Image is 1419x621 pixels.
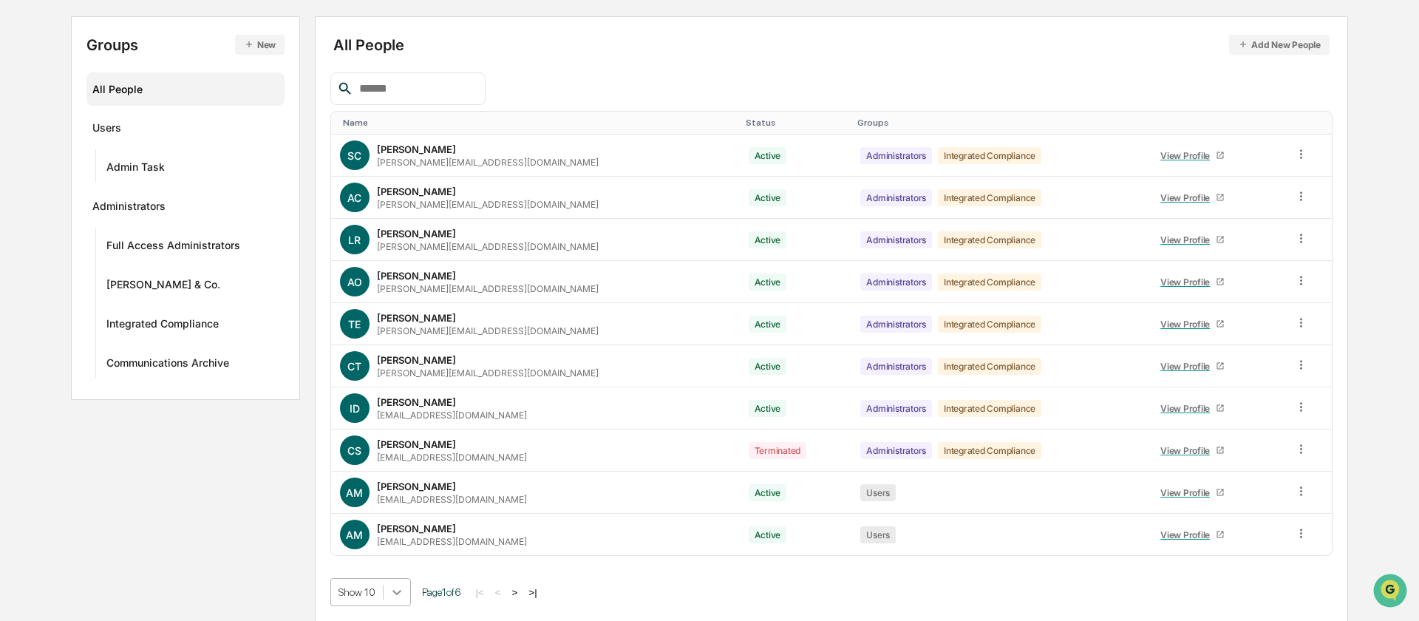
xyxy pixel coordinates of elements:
div: Administrators [92,200,166,217]
div: [PERSON_NAME] [377,143,456,155]
div: Communications Archive [106,356,229,374]
div: Administrators [860,231,932,248]
div: [PERSON_NAME] [377,481,456,492]
div: Toggle SortBy [1297,118,1326,128]
button: Start new chat [251,118,269,135]
div: Full Access Administrators [106,239,240,257]
span: Page 1 of 6 [422,586,460,598]
div: [EMAIL_ADDRESS][DOMAIN_NAME] [377,410,527,421]
a: Powered byPylon [104,250,179,262]
button: |< [472,586,489,599]
span: AC [347,191,361,204]
button: > [508,586,523,599]
div: [PERSON_NAME][EMAIL_ADDRESS][DOMAIN_NAME] [377,325,599,336]
div: Start new chat [50,113,242,128]
div: [PERSON_NAME][EMAIL_ADDRESS][DOMAIN_NAME] [377,157,599,168]
div: [PERSON_NAME] [377,396,456,408]
a: View Profile [1154,271,1231,293]
div: [PERSON_NAME][EMAIL_ADDRESS][DOMAIN_NAME] [377,367,599,379]
span: CS [347,444,361,457]
div: 🗄️ [107,188,119,200]
div: [EMAIL_ADDRESS][DOMAIN_NAME] [377,494,527,505]
div: All People [333,35,1330,55]
div: Toggle SortBy [1151,118,1279,128]
div: Groups [86,35,285,55]
div: Users [92,121,121,139]
span: LR [348,234,361,246]
div: [PERSON_NAME] [377,438,456,450]
div: Integrated Compliance [938,231,1041,248]
div: Toggle SortBy [343,118,734,128]
img: 1746055101610-c473b297-6a78-478c-a979-82029cc54cd1 [15,113,41,140]
div: View Profile [1160,234,1216,245]
div: View Profile [1160,192,1216,203]
div: Integrated Compliance [938,442,1041,459]
div: Administrators [860,358,932,375]
div: View Profile [1160,445,1216,456]
div: Administrators [860,400,932,417]
div: Integrated Compliance [938,147,1041,164]
div: Active [749,147,787,164]
a: View Profile [1154,186,1231,209]
div: Users [860,526,896,543]
a: View Profile [1154,397,1231,420]
span: AM [346,529,363,541]
div: All People [92,77,279,101]
div: Toggle SortBy [746,118,846,128]
span: Pylon [147,251,179,262]
button: >| [524,586,541,599]
div: View Profile [1160,150,1216,161]
span: SC [347,149,361,162]
div: [PERSON_NAME] & Co. [106,278,220,296]
a: 🔎Data Lookup [9,208,99,235]
span: AO [347,276,362,288]
div: Active [749,189,787,206]
span: Data Lookup [30,214,93,229]
div: Users [860,484,896,501]
a: View Profile [1154,481,1231,504]
div: Terminated [749,442,807,459]
div: We're available if you need us! [50,128,187,140]
div: Administrators [860,147,932,164]
div: View Profile [1160,361,1216,372]
div: [PERSON_NAME] [377,312,456,324]
div: Administrators [860,316,932,333]
div: Active [749,358,787,375]
div: Active [749,316,787,333]
div: [PERSON_NAME] [377,523,456,535]
span: TE [348,318,361,330]
button: Add New People [1229,35,1330,55]
div: 🖐️ [15,188,27,200]
div: Active [749,484,787,501]
a: View Profile [1154,439,1231,462]
span: Preclearance [30,186,95,201]
span: AM [346,486,363,499]
span: ID [350,402,360,415]
iframe: Open customer support [1372,572,1412,612]
div: View Profile [1160,403,1216,414]
div: Integrated Compliance [106,317,219,335]
a: View Profile [1154,355,1231,378]
span: Attestations [122,186,183,201]
div: [PERSON_NAME] [377,186,456,197]
a: View Profile [1154,313,1231,336]
div: [PERSON_NAME][EMAIL_ADDRESS][DOMAIN_NAME] [377,241,599,252]
div: Integrated Compliance [938,274,1041,291]
div: [PERSON_NAME] [377,228,456,240]
div: Toggle SortBy [857,118,1139,128]
div: Active [749,526,787,543]
div: Integrated Compliance [938,189,1041,206]
a: View Profile [1154,523,1231,546]
a: View Profile [1154,144,1231,167]
div: [PERSON_NAME][EMAIL_ADDRESS][DOMAIN_NAME] [377,283,599,294]
a: 🖐️Preclearance [9,180,101,207]
div: Active [749,231,787,248]
div: Administrators [860,189,932,206]
div: [PERSON_NAME][EMAIL_ADDRESS][DOMAIN_NAME] [377,199,599,210]
div: Administrators [860,274,932,291]
div: [EMAIL_ADDRESS][DOMAIN_NAME] [377,452,527,463]
div: View Profile [1160,487,1216,498]
div: 🔎 [15,216,27,228]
